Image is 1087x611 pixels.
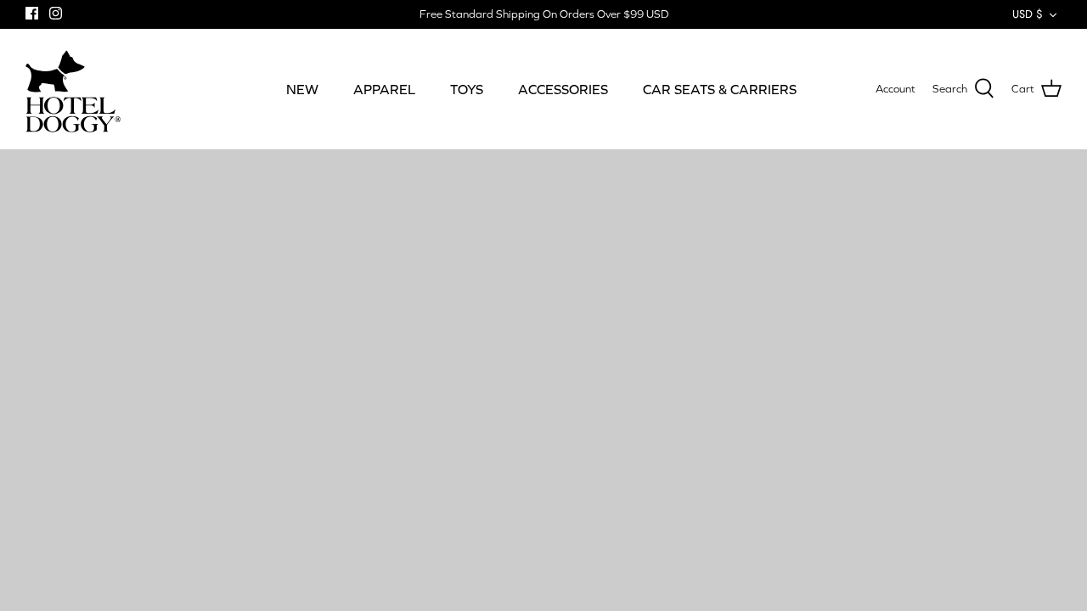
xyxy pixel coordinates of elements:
[932,81,967,98] span: Search
[25,97,121,132] img: hoteldoggycom
[25,46,85,97] img: dog-icon.svg
[1011,81,1034,98] span: Cart
[1011,78,1062,100] a: Cart
[25,7,38,20] a: Facebook
[49,7,62,20] a: Instagram
[876,82,915,95] span: Account
[271,60,334,118] a: NEW
[503,60,623,118] a: ACCESSORIES
[435,60,498,118] a: TOYS
[876,81,915,98] a: Account
[338,60,431,118] a: APPAREL
[420,2,668,27] a: Free Standard Shipping On Orders Over $99 USD
[932,78,994,100] a: Search
[25,46,121,132] a: hoteldoggycom
[420,7,668,22] div: Free Standard Shipping On Orders Over $99 USD
[628,60,812,118] a: CAR SEATS & CARRIERS
[252,60,830,118] div: Primary navigation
